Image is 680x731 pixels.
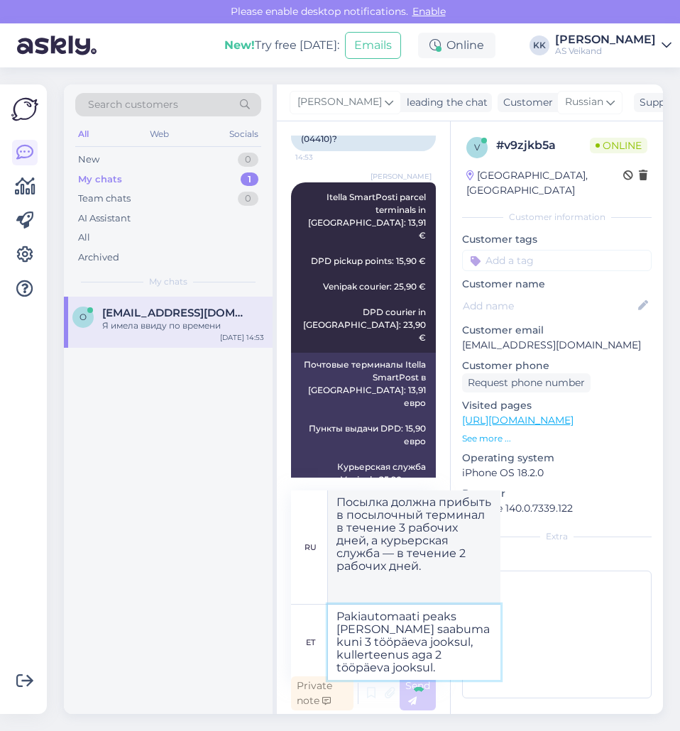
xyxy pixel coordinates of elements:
[463,298,635,314] input: Add name
[241,172,258,187] div: 1
[462,451,652,466] p: Operating system
[408,5,450,18] span: Enable
[78,251,119,265] div: Archived
[224,37,339,54] div: Try free [DATE]:
[224,38,255,52] b: New!
[79,312,87,322] span: o
[371,171,432,182] span: [PERSON_NAME]
[530,35,549,55] div: KK
[462,211,652,224] div: Customer information
[462,358,652,373] p: Customer phone
[147,125,172,143] div: Web
[474,142,480,153] span: v
[498,95,553,110] div: Customer
[78,192,131,206] div: Team chats
[238,153,258,167] div: 0
[466,168,623,198] div: [GEOGRAPHIC_DATA], [GEOGRAPHIC_DATA]
[555,34,656,45] div: [PERSON_NAME]
[462,530,652,543] div: Extra
[462,250,652,271] input: Add a tag
[462,338,652,353] p: [EMAIL_ADDRESS][DOMAIN_NAME]
[462,277,652,292] p: Customer name
[555,34,671,57] a: [PERSON_NAME]AS Veikand
[78,211,131,226] div: AI Assistant
[303,192,428,343] span: Itella SmartPosti parcel terminals in [GEOGRAPHIC_DATA]: 13,91 € DPD pickup points: 15,90 € Venip...
[555,45,656,57] div: AS Veikand
[297,94,382,110] span: [PERSON_NAME]
[462,398,652,413] p: Visited pages
[345,32,401,59] button: Emails
[102,319,264,332] div: Я имела ввиду по времени
[462,486,652,501] p: Browser
[462,373,591,392] div: Request phone number
[102,307,250,319] span: olgachved933@gmail.com
[462,432,652,445] p: See more ...
[590,138,647,153] span: Online
[78,153,99,167] div: New
[149,275,187,288] span: My chats
[462,501,652,516] p: Chrome 140.0.7339.122
[634,95,680,110] div: Support
[401,95,488,110] div: leading the chat
[462,551,652,566] p: Notes
[291,353,436,543] div: Почтовые терминалы Itella SmartPost в [GEOGRAPHIC_DATA]: 13,91 евро Пункты выдачи DPD: 15,90 евро...
[88,97,178,112] span: Search customers
[238,192,258,206] div: 0
[462,466,652,480] p: iPhone OS 18.2.0
[462,414,574,427] a: [URL][DOMAIN_NAME]
[226,125,261,143] div: Socials
[565,94,603,110] span: Russian
[295,152,349,163] span: 14:53
[418,33,495,58] div: Online
[78,172,122,187] div: My chats
[11,96,38,123] img: Askly Logo
[496,137,590,154] div: # v9zjkb5a
[78,231,90,245] div: All
[462,232,652,247] p: Customer tags
[220,332,264,343] div: [DATE] 14:53
[75,125,92,143] div: All
[462,323,652,338] p: Customer email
